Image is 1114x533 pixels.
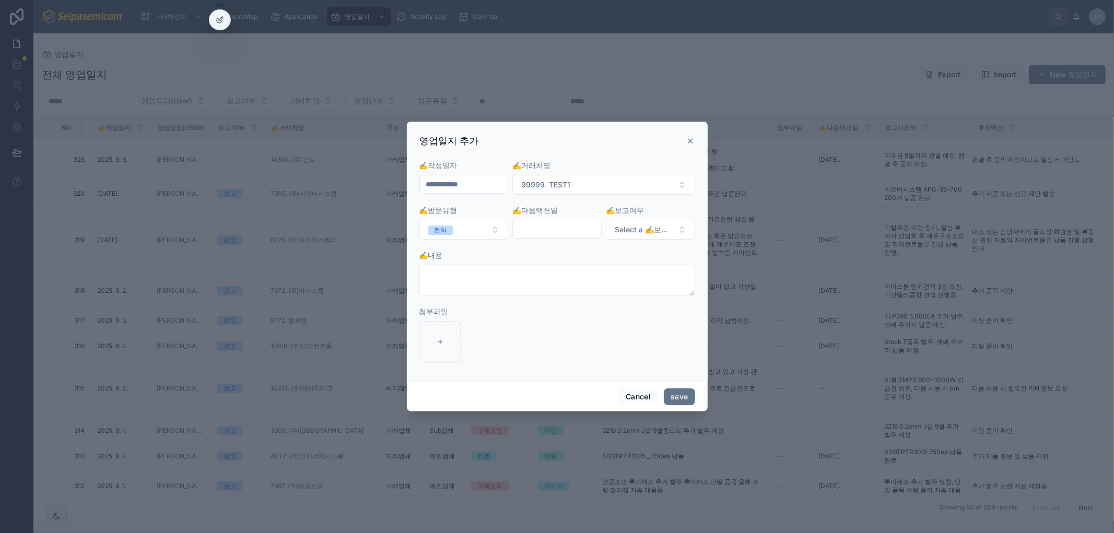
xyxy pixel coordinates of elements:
[512,206,558,215] span: ✍️다음액션일
[419,161,458,170] span: ✍️작성일자
[619,388,658,405] button: Cancel
[435,226,447,235] div: 전화
[419,251,443,259] span: ✍️내용
[521,180,570,190] span: 99999. TEST1
[419,307,449,316] span: 첨부파일
[606,220,695,240] button: Select Button
[419,206,458,215] span: ✍️방문유형
[512,161,550,170] span: ✍️거래처명
[419,220,509,240] button: Select Button
[615,224,674,235] span: Select a ✍️보고여부
[512,175,695,195] button: Select Button
[606,206,644,215] span: ✍️보고여부
[420,135,479,147] h3: 영업일지 추가
[664,388,695,405] button: save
